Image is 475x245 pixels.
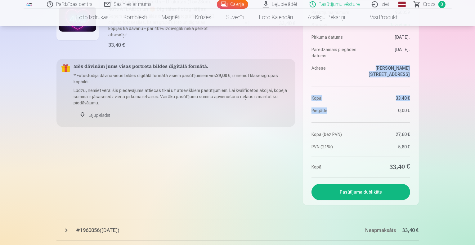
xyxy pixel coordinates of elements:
[74,87,291,106] p: Lūdzu, ņemiet vērā: šis piedāvājums attiecas tikai uz atsevišķiem pasūtījumiem. Lai kvalificētos ...
[56,220,419,241] button: #1960056([DATE])Neapmaksāts33,40 €
[364,163,410,171] dd: 33,40 €
[364,131,410,138] dd: 27,60 €
[364,34,410,40] dd: [DATE].
[353,9,406,26] a: Visi produkti
[402,227,419,234] span: 33,40 €
[364,65,410,77] dd: [PERSON_NAME][STREET_ADDRESS]
[155,9,188,26] a: Magnēti
[364,95,410,101] dd: 33,40 €
[116,9,155,26] a: Komplekti
[364,144,410,150] dd: 5,80 €
[26,2,33,6] img: /fa1
[69,9,116,26] a: Foto izdrukas
[311,184,410,200] button: Pasūtījuma dublikāts
[365,227,396,233] span: Neapmaksāts
[311,95,358,101] dt: Kopā
[74,72,291,85] p: * Fotostudija dāvina visus bildes digitālā formātā visiem pasūtījumiem virs , izniemot klases/gru...
[74,64,291,70] h5: Mēs dāvinām jums visas portreta bildes digitālā formātā.
[109,42,125,49] div: 33,40 €
[216,73,231,78] b: 29,00 €
[74,108,291,122] a: Lejupielādēt
[311,107,358,114] dt: Piegāde
[438,1,446,8] span: 0
[219,9,252,26] a: Suvenīri
[423,1,436,8] span: Grozs
[76,227,365,234] span: # 1960056 ( [DATE] )
[311,65,358,77] dt: Adrese
[311,131,358,138] dt: Kopā (bez PVN)
[311,163,358,171] dt: Kopā
[311,46,358,59] dt: Paredzamais piegādes datums
[301,9,353,26] a: Atslēgu piekariņi
[364,107,410,114] dd: 0,00 €
[311,34,358,40] dt: Pirkuma datums
[188,9,219,26] a: Krūzes
[364,46,410,59] dd: [DATE].
[252,9,301,26] a: Foto kalendāri
[311,144,358,150] dt: PVN (21%)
